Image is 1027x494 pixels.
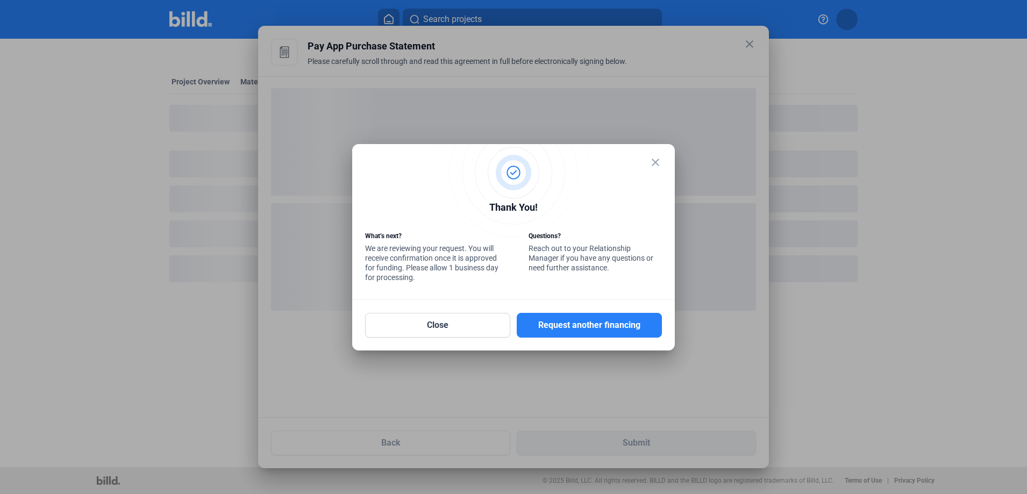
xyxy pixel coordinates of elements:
[365,200,662,218] div: Thank You!
[649,156,662,169] mat-icon: close
[365,313,510,338] button: Close
[365,231,498,285] div: We are reviewing your request. You will receive confirmation once it is approved for funding. Ple...
[365,231,498,244] div: What’s next?
[517,313,662,338] button: Request another financing
[529,231,662,244] div: Questions?
[529,231,662,275] div: Reach out to your Relationship Manager if you have any questions or need further assistance.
